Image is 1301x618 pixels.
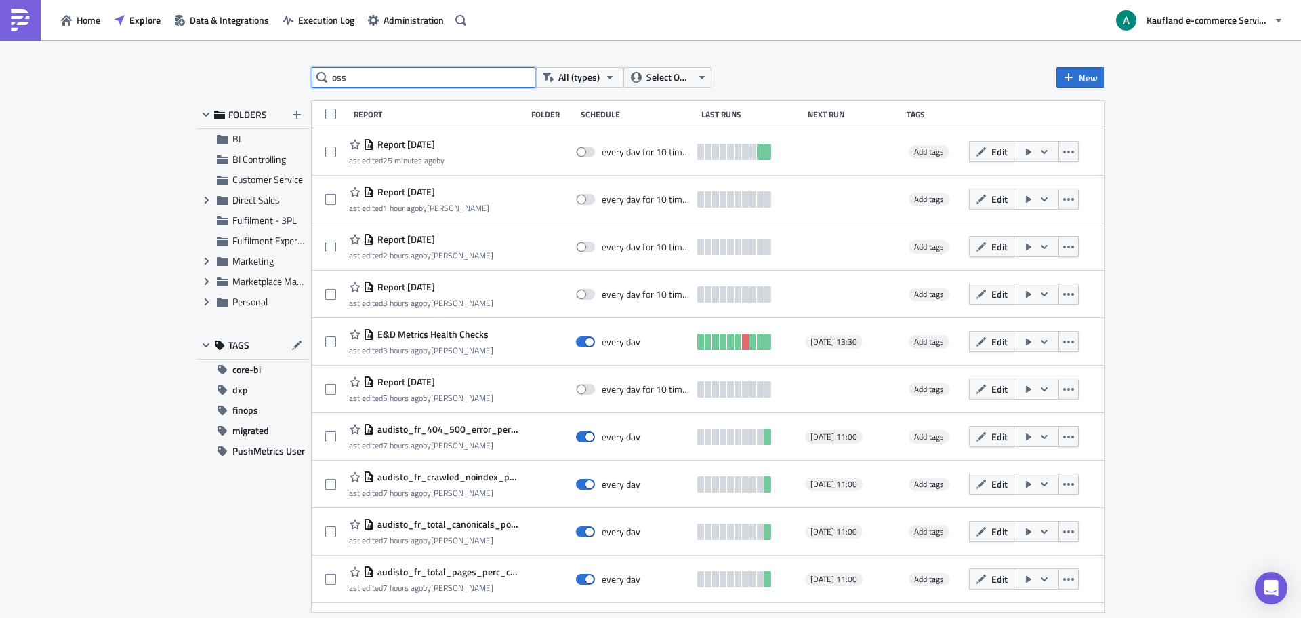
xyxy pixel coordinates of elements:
[232,274,338,288] span: Marketplace Management
[602,288,691,301] div: every day for 10 times
[969,236,1014,257] button: Edit
[602,383,691,395] div: every day for 10 times
[374,518,519,530] span: audisto_fr_total_canonicals_pointing_to_other_url
[969,331,1014,352] button: Edit
[1115,9,1138,32] img: Avatar
[383,486,423,499] time: 2025-10-14T06:55:42Z
[9,9,31,31] img: PushMetrics
[232,380,248,400] span: dxp
[991,572,1008,586] span: Edit
[991,382,1008,396] span: Edit
[232,421,269,441] span: migrated
[232,360,261,380] span: core-bi
[232,254,274,268] span: Marketing
[276,9,361,31] button: Execution Log
[374,376,435,388] span: Report 2025-10-14
[701,109,801,119] div: Last Runs
[1147,13,1268,27] span: Kaufland e-commerce Services GmbH & Co. KG
[383,534,423,547] time: 2025-10-14T06:53:47Z
[909,383,949,396] span: Add tags
[347,535,519,545] div: last edited by [PERSON_NAME]
[535,67,623,88] button: All (types)
[969,426,1014,447] button: Edit
[914,193,944,206] span: Add tags
[232,400,258,421] span: finops
[197,421,308,441] button: migrated
[232,132,241,146] span: BI
[623,67,711,88] button: Select Owner
[129,13,161,27] span: Explore
[77,13,100,27] span: Home
[374,328,489,341] span: E&D Metrics Health Checks
[909,525,949,539] span: Add tags
[347,583,519,593] div: last edited by [PERSON_NAME]
[969,379,1014,400] button: Edit
[914,335,944,348] span: Add tags
[232,441,305,461] span: PushMetrics User
[531,109,574,119] div: Folder
[232,172,303,187] span: Customer Service
[1255,572,1287,604] div: Open Intercom Messenger
[347,488,519,498] div: last edited by [PERSON_NAME]
[581,109,695,119] div: Schedule
[808,109,901,119] div: Next Run
[914,145,944,158] span: Add tags
[107,9,167,31] button: Explore
[969,474,1014,495] button: Edit
[232,294,268,309] span: Personal
[347,345,493,355] div: last edited by [PERSON_NAME]
[374,233,435,246] span: Report 2025-10-14
[1056,67,1104,88] button: New
[383,249,423,262] time: 2025-10-14T11:38:25Z
[914,240,944,253] span: Add tags
[354,109,524,119] div: Report
[602,193,691,206] div: every day for 10 times
[228,109,267,121] span: FOLDERS
[991,334,1008,349] span: Edit
[909,193,949,206] span: Add tags
[909,240,949,254] span: Add tags
[558,70,600,85] span: All (types)
[914,525,944,538] span: Add tags
[602,526,640,538] div: every day
[54,9,107,31] button: Home
[909,288,949,301] span: Add tags
[909,478,949,491] span: Add tags
[374,186,435,198] span: Report 2025-10-14
[646,70,692,85] span: Select Owner
[602,146,691,158] div: every day for 10 times
[969,189,1014,210] button: Edit
[914,383,944,395] span: Add tags
[347,393,493,403] div: last edited by [PERSON_NAME]
[383,344,423,357] time: 2025-10-14T11:12:13Z
[907,109,964,119] div: Tags
[383,391,423,404] time: 2025-10-14T08:59:40Z
[374,423,519,436] span: audisto_fr_404_500_error_percentage
[810,336,857,347] span: [DATE] 13:30
[190,13,269,27] span: Data & Integrations
[374,281,435,293] span: Report 2025-10-14
[914,288,944,301] span: Add tags
[602,336,640,348] div: every day
[991,192,1008,206] span: Edit
[374,566,519,578] span: audisto_fr_total_pages_perc_change
[361,9,451,31] button: Administration
[1079,71,1098,85] span: New
[810,431,857,442] span: [DATE] 11:00
[991,144,1008,159] span: Edit
[810,479,857,490] span: [DATE] 11:00
[991,239,1008,254] span: Edit
[197,400,308,421] button: finops
[228,339,249,351] span: TAGS
[810,574,857,585] span: [DATE] 11:00
[347,250,493,260] div: last edited by [PERSON_NAME]
[969,521,1014,542] button: Edit
[914,478,944,490] span: Add tags
[347,440,519,450] div: last edited by [PERSON_NAME]
[969,141,1014,162] button: Edit
[383,439,423,452] time: 2025-10-14T06:59:18Z
[991,287,1008,301] span: Edit
[197,380,308,400] button: dxp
